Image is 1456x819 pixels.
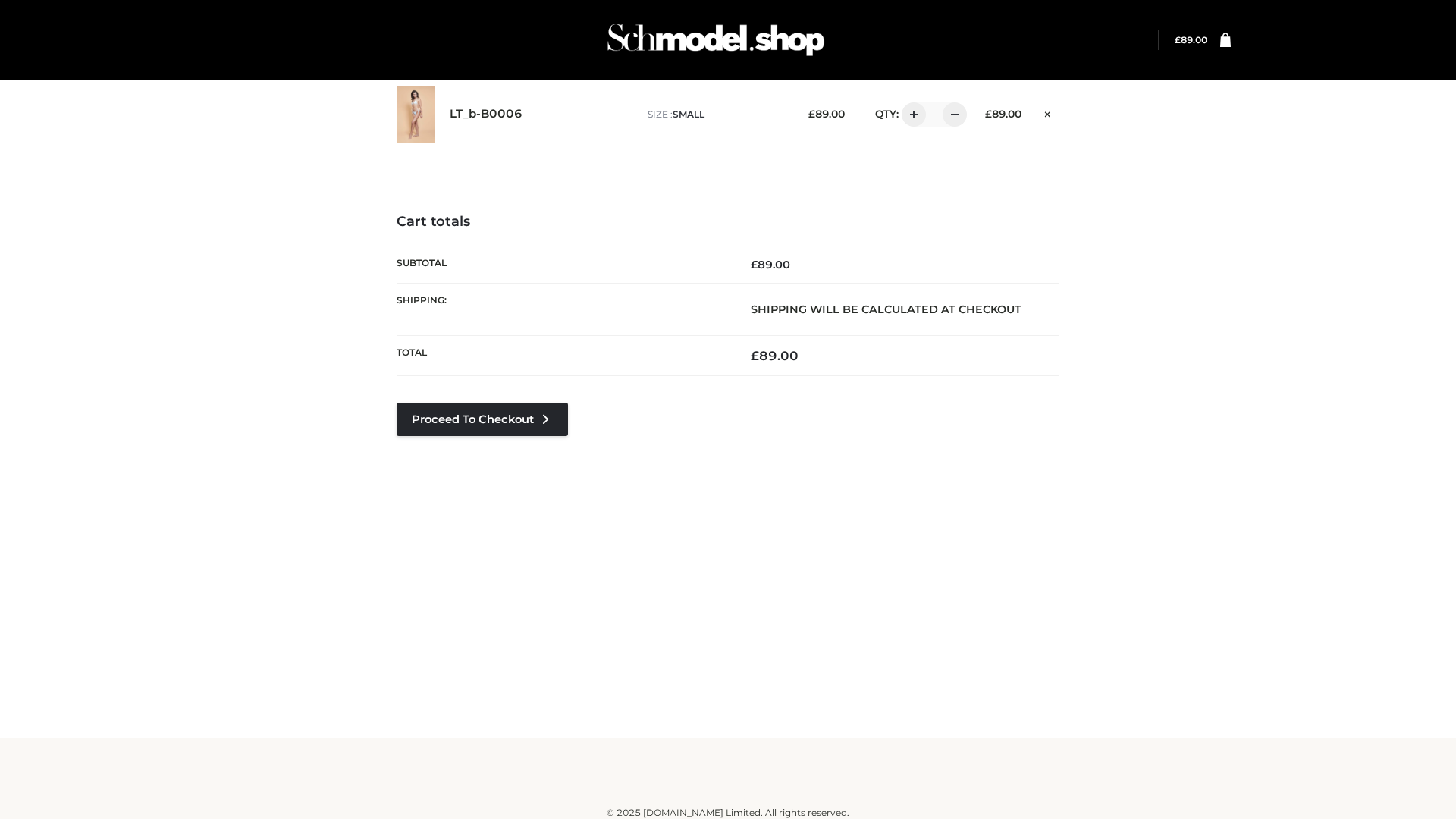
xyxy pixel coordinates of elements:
[673,108,704,120] span: SMALL
[751,258,790,271] bdi: 89.00
[397,246,728,283] th: Subtotal
[1037,102,1059,122] a: Remove this item
[1175,34,1207,45] bdi: 89.00
[808,108,845,120] bdi: 89.00
[860,102,962,127] div: QTY:
[648,108,785,121] p: size :
[751,348,799,363] bdi: 89.00
[397,403,568,436] a: Proceed to Checkout
[1175,34,1181,45] span: £
[985,108,992,120] span: £
[985,108,1021,120] bdi: 89.00
[397,336,728,376] th: Total
[751,348,759,363] span: £
[450,107,522,121] a: LT_b-B0006
[602,10,830,70] img: Schmodel Admin 964
[751,303,1021,316] strong: Shipping will be calculated at checkout
[808,108,815,120] span: £
[397,214,1059,231] h4: Cart totals
[751,258,758,271] span: £
[397,86,435,143] img: LT_b-B0006 - SMALL
[397,283,728,335] th: Shipping:
[1175,34,1207,45] a: £89.00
